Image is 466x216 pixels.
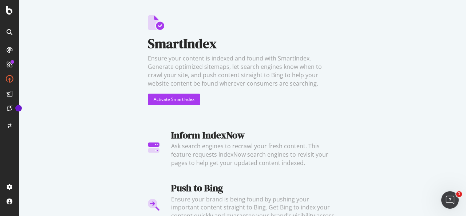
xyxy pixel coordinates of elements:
[171,181,337,195] div: Push to Bing
[441,191,459,209] iframe: Intercom live chat
[15,105,22,111] div: Tooltip anchor
[154,96,194,102] div: Activate SmartIndex
[148,129,159,167] img: Inform IndexNow
[148,54,337,87] div: Ensure your content is indexed and found with SmartIndex. Generate optimized sitemaps, let search...
[148,94,200,105] button: Activate SmartIndex
[148,34,337,53] div: SmartIndex
[171,129,337,142] div: Inform IndexNow
[148,15,164,30] img: SmartIndex
[456,191,462,197] span: 1
[171,142,337,167] div: Ask search engines to recrawl your fresh content. This feature requests IndexNow search engines t...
